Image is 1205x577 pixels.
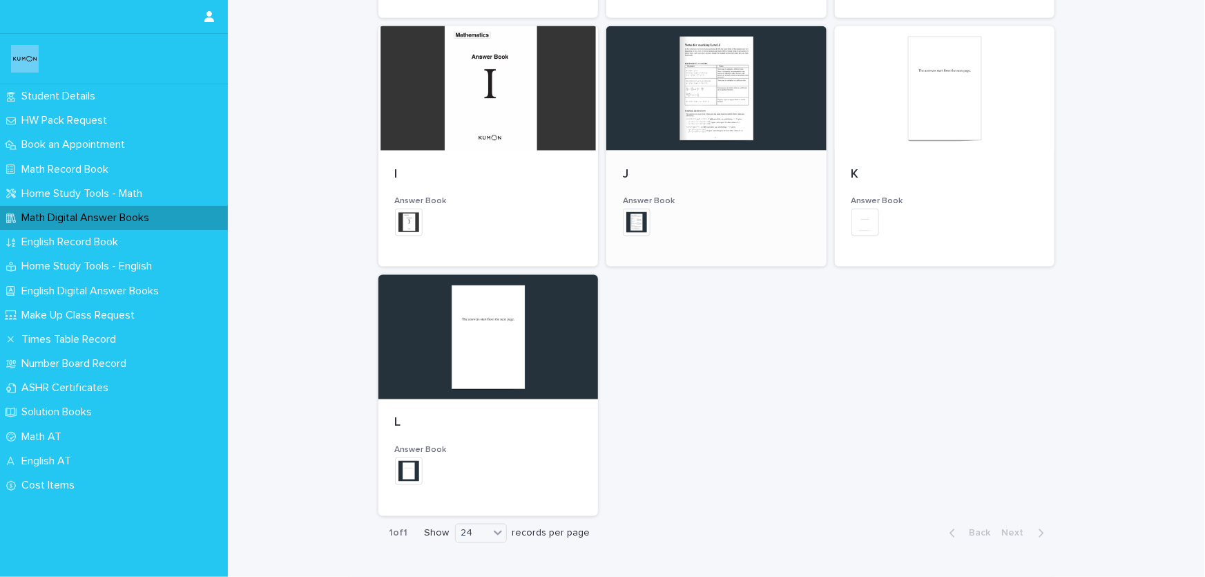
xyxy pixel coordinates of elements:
[395,416,582,431] p: L
[16,114,118,127] p: HW Pack Request
[16,406,103,419] p: Solution Books
[16,455,82,468] p: English AT
[16,260,163,273] p: Home Study Tools - English
[395,445,582,456] h3: Answer Book
[623,167,810,182] p: J
[938,527,996,540] button: Back
[456,527,489,541] div: 24
[16,211,160,225] p: Math Digital Answer Books
[16,90,106,103] p: Student Details
[851,196,1039,207] h3: Answer Book
[395,196,582,207] h3: Answer Book
[425,528,450,540] p: Show
[623,196,810,207] h3: Answer Book
[16,236,129,249] p: English Record Book
[16,187,153,200] p: Home Study Tools - Math
[996,527,1055,540] button: Next
[395,167,582,182] p: I
[16,333,127,346] p: Times Table Record
[16,431,73,444] p: Math AT
[961,529,991,538] span: Back
[16,357,137,370] p: Number Board Record
[378,275,599,516] a: LAnswer Book
[16,381,119,395] p: ASHR Certificates
[16,285,170,298] p: English Digital Answer Books
[16,479,86,492] p: Cost Items
[1002,529,1032,538] span: Next
[606,26,827,267] a: JAnswer Book
[851,167,1039,182] p: K
[835,26,1055,267] a: KAnswer Book
[16,309,146,322] p: Make Up Class Request
[16,138,136,151] p: Book an Appointment
[512,528,590,540] p: records per page
[16,163,119,176] p: Math Record Book
[378,517,419,551] p: 1 of 1
[378,26,599,267] a: IAnswer Book
[11,45,39,73] img: o6XkwfS7S2qhyeB9lxyF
